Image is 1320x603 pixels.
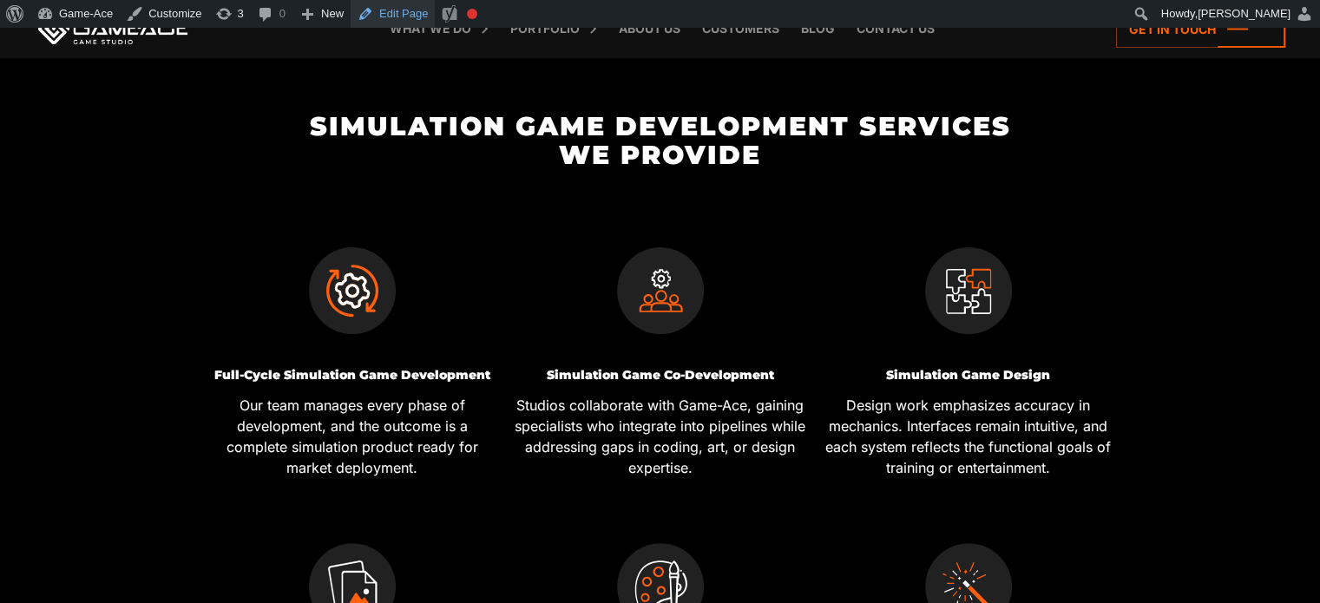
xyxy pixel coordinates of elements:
[467,9,477,19] div: Focus keyphrase not set
[205,395,500,478] p: Our team manages every phase of development, and the outcome is a complete simulation product rea...
[821,369,1116,382] h3: Simulation Game Design
[513,395,808,478] p: Studios collaborate with Game-Ace, gaining specialists who integrate into pipelines while address...
[198,112,1122,169] h2: Simulation Game Development Services We Provide
[1198,7,1290,20] span: [PERSON_NAME]
[925,247,1012,334] img: Simulation Game Design
[309,247,396,334] img: Full-Cycle Simulation Game Development
[513,369,808,382] h3: Simulation Game Co-Development
[617,247,704,334] img: Simulation Game Co-Development
[205,369,500,382] h3: Full-Cycle Simulation Game Development
[821,395,1116,478] p: Design work emphasizes accuracy in mechanics. Interfaces remain intuitive, and each system reflec...
[1116,10,1285,48] a: Get in touch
